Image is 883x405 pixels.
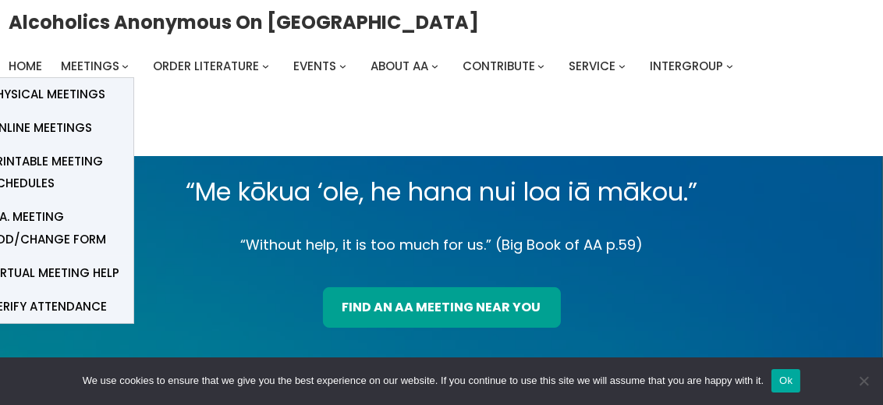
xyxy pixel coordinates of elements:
[61,55,119,77] a: Meetings
[569,55,615,77] a: Service
[371,58,428,74] span: About AA
[431,62,438,69] button: About AA submenu
[619,62,626,69] button: Service submenu
[463,55,535,77] a: Contribute
[262,62,269,69] button: Order Literature submenu
[122,62,129,69] button: Meetings submenu
[153,58,259,74] span: Order Literature
[293,55,336,77] a: Events
[9,55,42,77] a: Home
[323,287,561,328] a: find an aa meeting near you
[9,5,479,39] a: Alcoholics Anonymous on [GEOGRAPHIC_DATA]
[650,55,723,77] a: Intergroup
[650,58,723,74] span: Intergroup
[726,62,733,69] button: Intergroup submenu
[371,55,428,77] a: About AA
[293,58,336,74] span: Events
[771,369,800,393] button: Ok
[9,55,739,77] nav: Intergroup
[339,62,346,69] button: Events submenu
[537,62,544,69] button: Contribute submenu
[44,170,839,214] p: “Me kōkua ‘ole, he hana nui loa iā mākou.”
[61,58,119,74] span: Meetings
[856,373,871,389] span: No
[9,58,42,74] span: Home
[83,373,764,389] span: We use cookies to ensure that we give you the best experience on our website. If you continue to ...
[44,233,839,258] p: “Without help, it is too much for us.” (Big Book of AA p.59)
[569,58,615,74] span: Service
[463,58,535,74] span: Contribute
